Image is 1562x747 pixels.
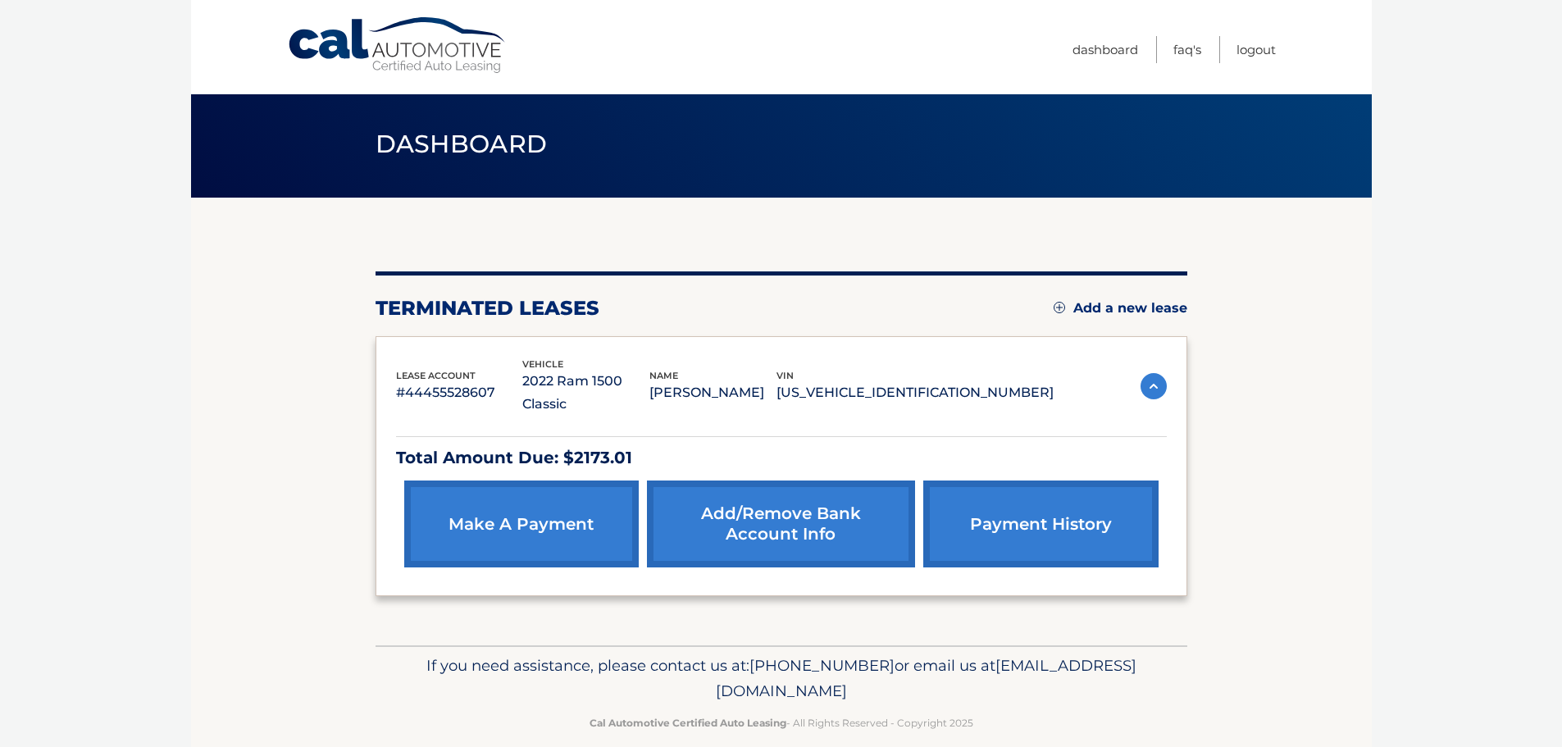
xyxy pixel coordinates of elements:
[404,481,639,567] a: make a payment
[396,444,1167,472] p: Total Amount Due: $2173.01
[776,370,794,381] span: vin
[1054,300,1187,317] a: Add a new lease
[522,358,563,370] span: vehicle
[590,717,786,729] strong: Cal Automotive Certified Auto Leasing
[376,129,548,159] span: Dashboard
[1236,36,1276,63] a: Logout
[649,370,678,381] span: name
[1141,373,1167,399] img: accordion-active.svg
[386,714,1177,731] p: - All Rights Reserved - Copyright 2025
[649,381,776,404] p: [PERSON_NAME]
[396,370,476,381] span: lease account
[386,653,1177,705] p: If you need assistance, please contact us at: or email us at
[396,381,523,404] p: #44455528607
[522,370,649,416] p: 2022 Ram 1500 Classic
[647,481,915,567] a: Add/Remove bank account info
[923,481,1158,567] a: payment history
[1173,36,1201,63] a: FAQ's
[776,381,1054,404] p: [US_VEHICLE_IDENTIFICATION_NUMBER]
[1054,302,1065,313] img: add.svg
[1072,36,1138,63] a: Dashboard
[376,296,599,321] h2: terminated leases
[287,16,508,75] a: Cal Automotive
[749,656,895,675] span: [PHONE_NUMBER]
